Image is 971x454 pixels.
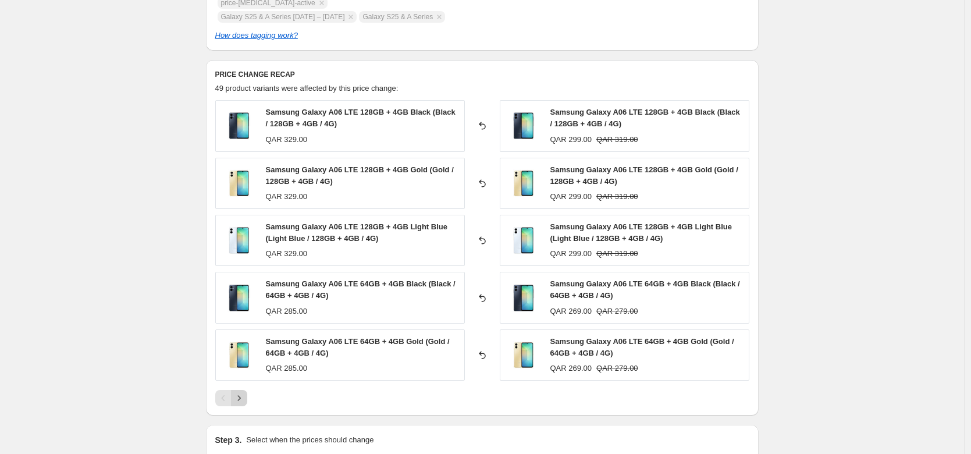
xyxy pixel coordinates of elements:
span: Samsung Galaxy A06 LTE 64GB + 4GB Gold (Gold / 64GB + 4GB / 4G) [550,337,734,357]
div: QAR 269.00 [550,306,592,317]
h2: Step 3. [215,434,242,446]
div: QAR 329.00 [266,134,308,146]
div: QAR 329.00 [266,191,308,203]
img: M-A065FZKDMEA-Galaxy-A06-LTE-Black-4GB-64GB-OP_80x.jpg [222,281,257,315]
div: QAR 285.00 [266,306,308,317]
strike: QAR 319.00 [596,248,638,260]
div: QAR 299.00 [550,248,592,260]
div: QAR 269.00 [550,363,592,374]
span: Samsung Galaxy A06 LTE 128GB + 4GB Light Blue (Light Blue / 128GB + 4GB / 4G) [550,222,732,243]
span: Samsung Galaxy A06 LTE 128GB + 4GB Light Blue (Light Blue / 128GB + 4GB / 4G) [266,222,447,243]
img: M-A065FZKDMEA-Galaxy-A06-LTE-Black-4GB-64GB-OP_80x.jpg [222,108,257,143]
span: Samsung Galaxy A06 LTE 64GB + 4GB Black (Black / 64GB + 4GB / 4G) [266,279,456,300]
span: 49 product variants were affected by this price change: [215,84,399,93]
a: How does tagging work? [215,31,298,40]
strike: QAR 319.00 [596,134,638,146]
img: M-A065FZKDMEA-Galaxy-A06-LTE-Black-4GB-64GB-OP_80x.jpg [506,108,541,143]
img: M-A065FZKDMEA-Galaxy-A06-LTE-Black-4GB-64GB-OP_80x.jpg [506,281,541,315]
nav: Pagination [215,390,247,406]
span: Samsung Galaxy A06 LTE 128GB + 4GB Gold (Gold / 128GB + 4GB / 4G) [550,165,738,186]
img: SM-A065FZDGMEA-Galaxy-A06-LTEGold-4GB-128GB-OP_80x.jpg [222,338,257,373]
div: QAR 299.00 [550,134,592,146]
h6: PRICE CHANGE RECAP [215,70,749,79]
span: Samsung Galaxy A06 LTE 64GB + 4GB Gold (Gold / 64GB + 4GB / 4G) [266,337,450,357]
span: Samsung Galaxy A06 LTE 128GB + 4GB Black (Black / 128GB + 4GB / 4G) [550,108,740,128]
span: Samsung Galaxy A06 LTE 64GB + 4GB Black (Black / 64GB + 4GB / 4G) [550,279,740,300]
strike: QAR 279.00 [596,363,638,374]
div: QAR 299.00 [550,191,592,203]
img: SM-A065FLBDMEA-Galaxy-A06-LTELight-Blue-4GB64GB-OP_80x.jpg [222,223,257,258]
img: SM-A065FZDGMEA-Galaxy-A06-LTEGold-4GB-128GB-OP_80x.jpg [506,338,541,373]
img: SM-A065FZDGMEA-Galaxy-A06-LTEGold-4GB-128GB-OP_80x.jpg [506,166,541,201]
span: Samsung Galaxy A06 LTE 128GB + 4GB Black (Black / 128GB + 4GB / 4G) [266,108,456,128]
div: QAR 285.00 [266,363,308,374]
img: SM-A065FLBDMEA-Galaxy-A06-LTELight-Blue-4GB64GB-OP_80x.jpg [506,223,541,258]
strike: QAR 319.00 [596,191,638,203]
div: QAR 329.00 [266,248,308,260]
strike: QAR 279.00 [596,306,638,317]
button: Next [231,390,247,406]
p: Select when the prices should change [246,434,374,446]
img: SM-A065FZDGMEA-Galaxy-A06-LTEGold-4GB-128GB-OP_80x.jpg [222,166,257,201]
span: Samsung Galaxy A06 LTE 128GB + 4GB Gold (Gold / 128GB + 4GB / 4G) [266,165,454,186]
